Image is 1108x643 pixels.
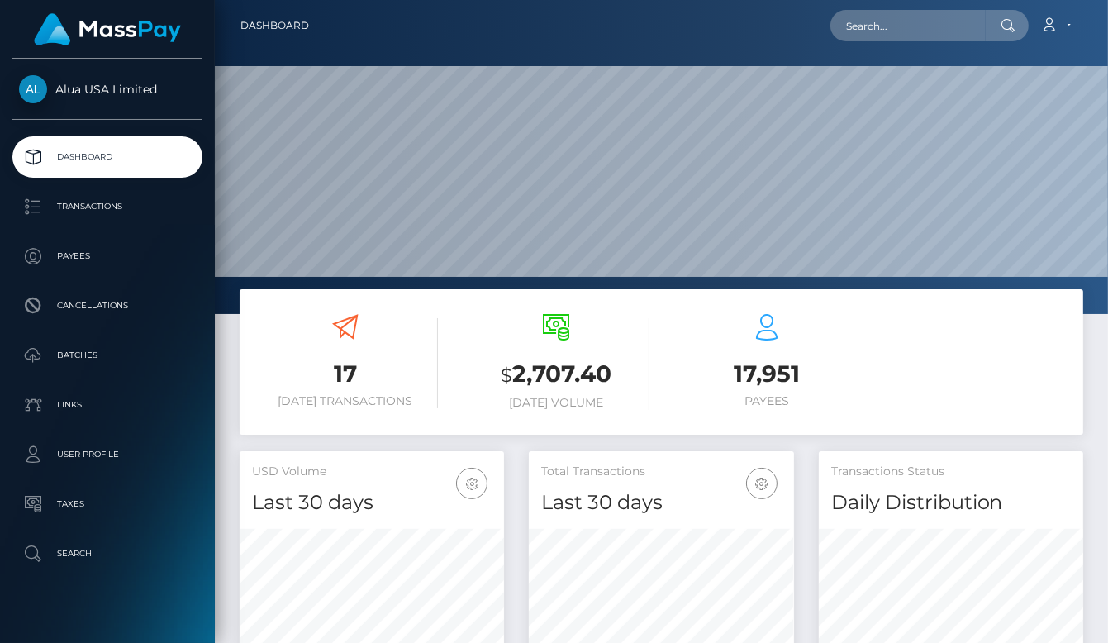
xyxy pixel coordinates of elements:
p: Taxes [19,492,196,517]
p: Dashboard [19,145,196,169]
h3: 17,951 [674,358,860,390]
p: Search [19,541,196,566]
h4: Daily Distribution [831,488,1071,517]
h5: Transactions Status [831,464,1071,480]
a: Dashboard [12,136,202,178]
p: Cancellations [19,293,196,318]
a: Cancellations [12,285,202,326]
h6: Payees [674,394,860,408]
img: Alua USA Limited [19,75,47,103]
a: Links [12,384,202,426]
img: MassPay Logo [34,13,181,45]
h4: Last 30 days [541,488,781,517]
a: Search [12,533,202,574]
p: Links [19,393,196,417]
small: $ [501,364,512,387]
h5: USD Volume [252,464,492,480]
h4: Last 30 days [252,488,492,517]
p: Transactions [19,194,196,219]
p: User Profile [19,442,196,467]
a: Dashboard [240,8,309,43]
a: Transactions [12,186,202,227]
a: Batches [12,335,202,376]
h3: 2,707.40 [463,358,649,392]
h5: Total Transactions [541,464,781,480]
input: Search... [830,10,986,41]
h6: [DATE] Volume [463,396,649,410]
a: User Profile [12,434,202,475]
h3: 17 [252,358,438,390]
h6: [DATE] Transactions [252,394,438,408]
a: Taxes [12,483,202,525]
p: Batches [19,343,196,368]
a: Payees [12,236,202,277]
p: Payees [19,244,196,269]
span: Alua USA Limited [12,82,202,97]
